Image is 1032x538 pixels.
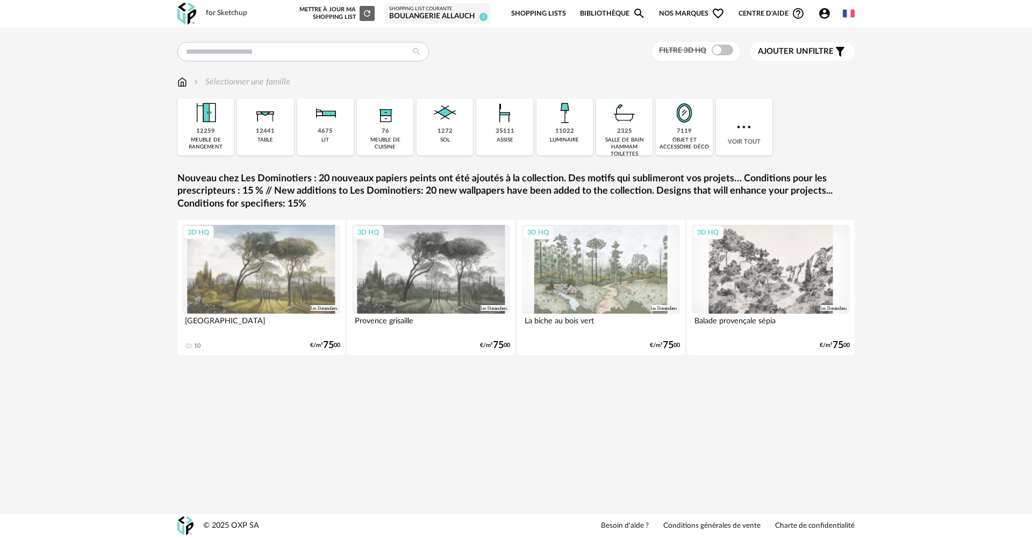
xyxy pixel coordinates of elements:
span: Nos marques [659,1,725,26]
div: 3D HQ [522,225,554,239]
img: Table.png [251,98,280,128]
div: €/m² 00 [820,342,850,349]
span: 75 [663,342,673,349]
span: filtre [758,46,834,57]
span: Account Circle icon [818,7,831,20]
a: 3D HQ La biche au bois vert €/m²7500 [517,220,685,355]
img: Meuble%20de%20rangement.png [191,98,220,128]
div: 7119 [677,128,692,136]
button: Ajouter unfiltre Filter icon [750,43,855,61]
a: 3D HQ [GEOGRAPHIC_DATA] 10 €/m²7500 [177,220,345,355]
span: Magnify icon [633,7,646,20]
span: 75 [493,342,504,349]
a: Besoin d'aide ? [601,521,649,531]
div: assise [497,137,513,144]
a: 3D HQ Balade provençale sépia €/m²7500 [687,220,855,355]
span: 75 [833,342,843,349]
span: Centre d'aideHelp Circle Outline icon [739,7,805,20]
span: Filter icon [834,45,847,58]
img: Miroir.png [670,98,699,128]
div: 35111 [496,128,514,136]
a: Charte de confidentialité [775,521,855,531]
div: 76 [382,128,389,136]
img: OXP [177,3,196,25]
div: €/m² 00 [310,342,340,349]
div: table [257,137,273,144]
span: Account Circle icon [818,7,836,20]
span: Heart Outline icon [712,7,725,20]
img: Assise.png [490,98,519,128]
img: more.7b13dc1.svg [734,117,754,137]
div: Balade provençale sépia [692,314,850,335]
a: Nouveau chez Les Dominotiers : 20 nouveaux papiers peints ont été ajoutés à la collection. Des mo... [177,173,855,210]
div: © 2025 OXP SA [203,521,259,531]
span: Help Circle Outline icon [792,7,805,20]
img: svg+xml;base64,PHN2ZyB3aWR0aD0iMTYiIGhlaWdodD0iMTYiIHZpZXdCb3g9IjAgMCAxNiAxNiIgZmlsbD0ibm9uZSIgeG... [192,76,200,88]
span: 3 [479,13,488,21]
img: OXP [177,516,193,535]
div: 3D HQ [692,225,723,239]
div: 11022 [555,128,574,136]
span: Ajouter un [758,47,808,55]
a: Shopping List courante BOULANGERIE Allauch 3 [389,6,485,22]
div: Mettre à jour ma Shopping List [297,6,375,21]
div: 3D HQ [183,225,214,239]
div: 12441 [256,128,275,136]
div: Shopping List courante [389,6,485,12]
img: Literie.png [311,98,340,128]
a: BibliothèqueMagnify icon [580,1,646,26]
span: Filtre 3D HQ [659,47,706,54]
div: 2325 [617,128,632,136]
img: svg+xml;base64,PHN2ZyB3aWR0aD0iMTYiIGhlaWdodD0iMTciIHZpZXdCb3g9IjAgMCAxNiAxNyIgZmlsbD0ibm9uZSIgeG... [177,76,187,88]
div: 12259 [196,128,215,136]
span: 75 [323,342,334,349]
div: objet et accessoire déco [659,137,709,151]
div: 3D HQ [353,225,384,239]
span: Refresh icon [362,10,372,16]
img: Salle%20de%20bain.png [610,98,639,128]
div: [GEOGRAPHIC_DATA] [182,314,340,335]
div: Provence grisaille [352,314,510,335]
div: 10 [194,342,200,350]
div: for Sketchup [206,9,247,18]
div: La biche au bois vert [522,314,680,335]
div: €/m² 00 [650,342,680,349]
img: fr [843,8,855,19]
div: luminaire [550,137,579,144]
div: sol [440,137,450,144]
div: salle de bain hammam toilettes [599,137,649,158]
div: lit [321,137,329,144]
div: BOULANGERIE Allauch [389,12,485,22]
img: Sol.png [431,98,460,128]
div: Voir tout [716,98,772,155]
img: Luminaire.png [550,98,579,128]
a: 3D HQ Provence grisaille €/m²7500 [347,220,515,355]
a: Conditions générales de vente [663,521,761,531]
div: meuble de cuisine [360,137,410,151]
div: 4675 [318,128,333,136]
a: Shopping Lists [511,1,566,26]
div: €/m² 00 [480,342,510,349]
img: Rangement.png [371,98,400,128]
div: Sélectionner une famille [192,76,290,88]
div: 1272 [438,128,453,136]
div: meuble de rangement [181,137,231,151]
